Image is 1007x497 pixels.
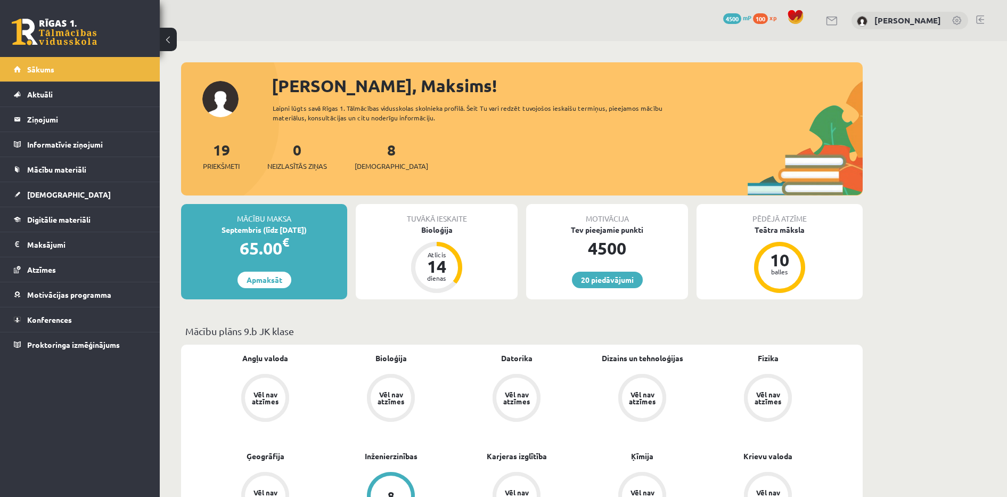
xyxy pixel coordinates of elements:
a: 100 xp [753,13,782,22]
div: Motivācija [526,204,688,224]
div: Teātra māksla [697,224,863,235]
div: 4500 [526,235,688,261]
a: [PERSON_NAME] [874,15,941,26]
span: mP [743,13,751,22]
a: Vēl nav atzīmes [328,374,454,424]
div: 10 [764,251,796,268]
p: Mācību plāns 9.b JK klase [185,324,858,338]
a: Angļu valoda [242,353,288,364]
a: Proktoringa izmēģinājums [14,332,146,357]
div: dienas [421,275,453,281]
a: Sākums [14,57,146,82]
div: 14 [421,258,453,275]
div: Vēl nav atzīmes [502,391,531,405]
a: Digitālie materiāli [14,207,146,232]
a: 20 piedāvājumi [572,272,643,288]
span: Motivācijas programma [27,290,111,299]
a: Inženierzinības [365,451,417,462]
span: 4500 [723,13,741,24]
a: Mācību materiāli [14,157,146,182]
a: Krievu valoda [743,451,792,462]
a: Vēl nav atzīmes [454,374,579,424]
a: Fizika [758,353,779,364]
div: balles [764,268,796,275]
a: 4500 mP [723,13,751,22]
span: xp [769,13,776,22]
span: [DEMOGRAPHIC_DATA] [355,161,428,172]
a: Datorika [501,353,533,364]
div: Mācību maksa [181,204,347,224]
span: Proktoringa izmēģinājums [27,340,120,349]
a: Bioloģija [375,353,407,364]
a: Apmaksāt [238,272,291,288]
a: Bioloģija Atlicis 14 dienas [356,224,518,295]
legend: Informatīvie ziņojumi [27,132,146,157]
legend: Ziņojumi [27,107,146,132]
img: Maksims Nevedomijs [857,16,867,27]
a: 19Priekšmeti [203,140,240,172]
a: Vēl nav atzīmes [705,374,831,424]
span: Mācību materiāli [27,165,86,174]
div: Pēdējā atzīme [697,204,863,224]
div: Vēl nav atzīmes [627,391,657,405]
div: 65.00 [181,235,347,261]
span: Sākums [27,64,54,74]
div: Vēl nav atzīmes [376,391,406,405]
a: Atzīmes [14,257,146,282]
span: Neizlasītās ziņas [267,161,327,172]
span: Priekšmeti [203,161,240,172]
a: Dizains un tehnoloģijas [602,353,683,364]
div: [PERSON_NAME], Maksims! [272,73,863,99]
div: Tuvākā ieskaite [356,204,518,224]
span: 100 [753,13,768,24]
a: [DEMOGRAPHIC_DATA] [14,182,146,207]
a: Vēl nav atzīmes [202,374,328,424]
span: [DEMOGRAPHIC_DATA] [27,190,111,199]
span: Atzīmes [27,265,56,274]
a: Rīgas 1. Tālmācības vidusskola [12,19,97,45]
a: Aktuāli [14,82,146,107]
div: Tev pieejamie punkti [526,224,688,235]
div: Vēl nav atzīmes [250,391,280,405]
a: Ķīmija [631,451,653,462]
div: Septembris (līdz [DATE]) [181,224,347,235]
a: 0Neizlasītās ziņas [267,140,327,172]
span: Konferences [27,315,72,324]
a: Konferences [14,307,146,332]
a: Karjeras izglītība [487,451,547,462]
a: Ģeogrāfija [247,451,284,462]
div: Vēl nav atzīmes [753,391,783,405]
div: Bioloģija [356,224,518,235]
span: Aktuāli [27,89,53,99]
div: Laipni lūgts savā Rīgas 1. Tālmācības vidusskolas skolnieka profilā. Šeit Tu vari redzēt tuvojošo... [273,103,682,123]
span: € [282,234,289,250]
legend: Maksājumi [27,232,146,257]
span: Digitālie materiāli [27,215,91,224]
a: Vēl nav atzīmes [579,374,705,424]
a: Maksājumi [14,232,146,257]
a: 8[DEMOGRAPHIC_DATA] [355,140,428,172]
a: Informatīvie ziņojumi [14,132,146,157]
a: Teātra māksla 10 balles [697,224,863,295]
a: Motivācijas programma [14,282,146,307]
div: Atlicis [421,251,453,258]
a: Ziņojumi [14,107,146,132]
